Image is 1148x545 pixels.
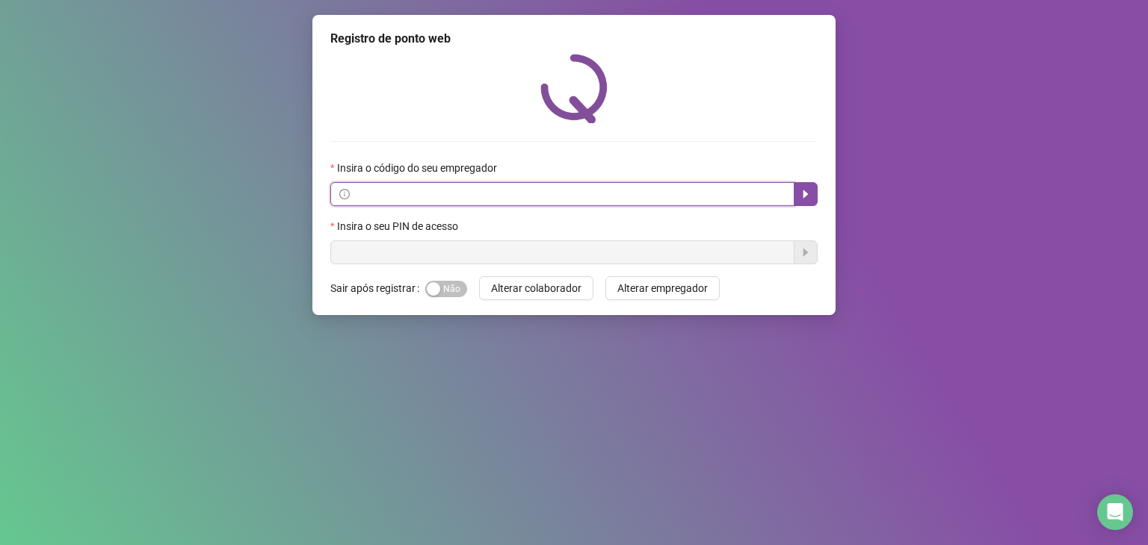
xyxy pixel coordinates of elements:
[605,276,720,300] button: Alterar empregador
[339,189,350,199] span: info-circle
[330,30,818,48] div: Registro de ponto web
[617,280,708,296] span: Alterar empregador
[540,54,608,123] img: QRPoint
[1097,494,1133,530] div: Open Intercom Messenger
[800,188,812,200] span: caret-right
[330,160,507,176] label: Insira o código do seu empregador
[330,218,468,234] label: Insira o seu PIN de acesso
[479,276,593,300] button: Alterar colaborador
[491,280,581,296] span: Alterar colaborador
[330,276,425,300] label: Sair após registrar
